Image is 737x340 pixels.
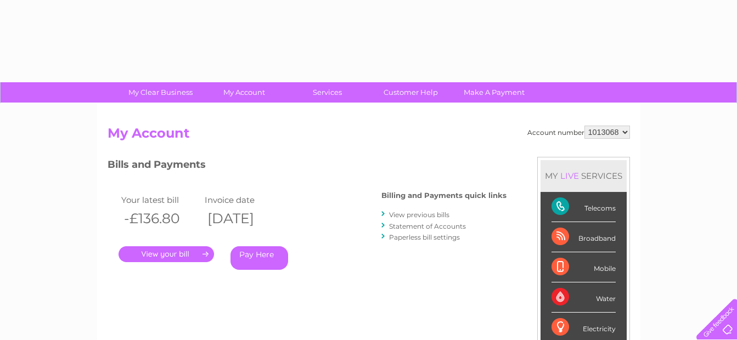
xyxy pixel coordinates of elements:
td: Invoice date [202,192,286,207]
a: Statement of Accounts [389,222,466,230]
div: LIVE [558,171,581,181]
a: Paperless bill settings [389,233,460,241]
td: Your latest bill [119,192,202,207]
a: Services [282,82,373,103]
a: View previous bills [389,211,449,219]
div: Telecoms [552,192,616,222]
div: Mobile [552,252,616,282]
div: Water [552,282,616,313]
div: Account number [527,126,630,139]
a: Customer Help [365,82,456,103]
a: Pay Here [230,246,288,270]
a: My Clear Business [115,82,206,103]
th: -£136.80 [119,207,202,230]
h4: Billing and Payments quick links [381,191,507,200]
a: My Account [199,82,289,103]
div: Broadband [552,222,616,252]
th: [DATE] [202,207,286,230]
h2: My Account [108,126,630,146]
h3: Bills and Payments [108,157,507,176]
a: . [119,246,214,262]
div: MY SERVICES [541,160,627,191]
a: Make A Payment [449,82,539,103]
